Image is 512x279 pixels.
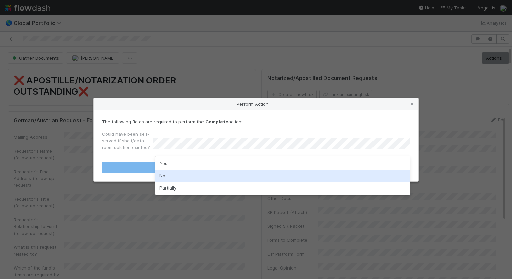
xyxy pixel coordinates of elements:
[155,170,410,182] div: No
[94,98,418,110] div: Perform Action
[102,131,153,151] label: Could have been self-served if shelf/data room solution existed?
[102,162,410,173] button: Complete
[155,157,410,170] div: Yes
[155,182,410,194] div: Partially
[102,118,410,125] p: The following fields are required to perform the action:
[205,119,228,124] strong: Complete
